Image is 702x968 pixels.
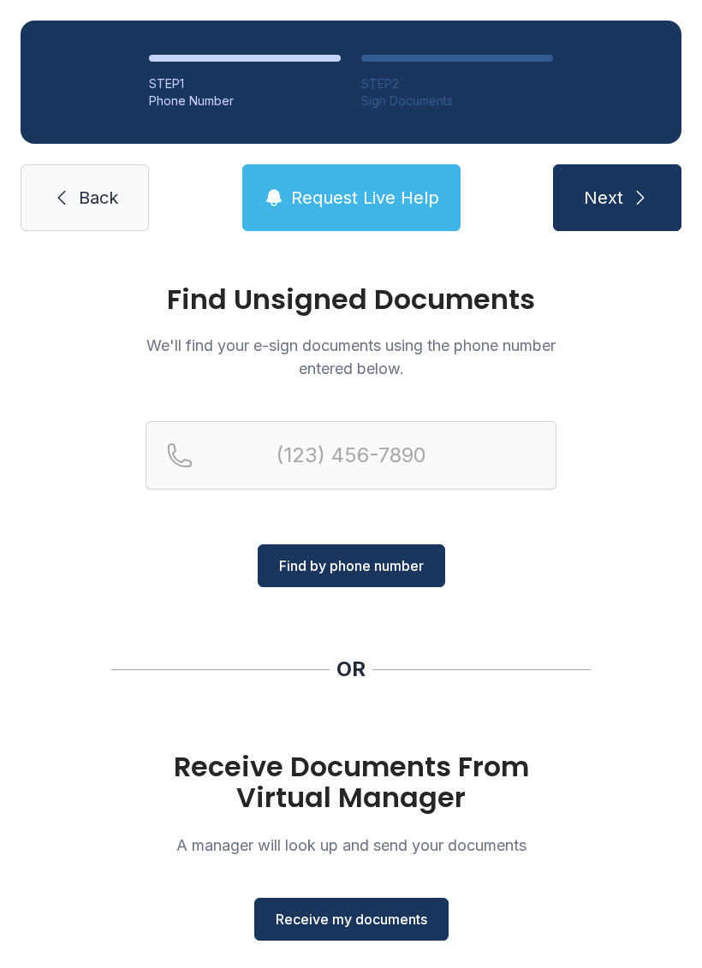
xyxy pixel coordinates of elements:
[149,75,341,92] div: STEP 1
[146,334,556,380] p: We'll find your e-sign documents using the phone number entered below.
[361,92,553,110] div: Sign Documents
[584,186,623,210] span: Next
[336,656,366,683] div: OR
[146,286,556,313] h1: Find Unsigned Documents
[291,186,439,210] span: Request Live Help
[276,909,427,929] span: Receive my documents
[149,92,341,110] div: Phone Number
[146,421,556,490] input: Reservation phone number
[279,555,424,576] span: Find by phone number
[361,75,553,92] div: STEP 2
[79,186,118,210] span: Back
[146,834,556,857] p: A manager will look up and send your documents
[146,751,556,813] h1: Receive Documents From Virtual Manager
